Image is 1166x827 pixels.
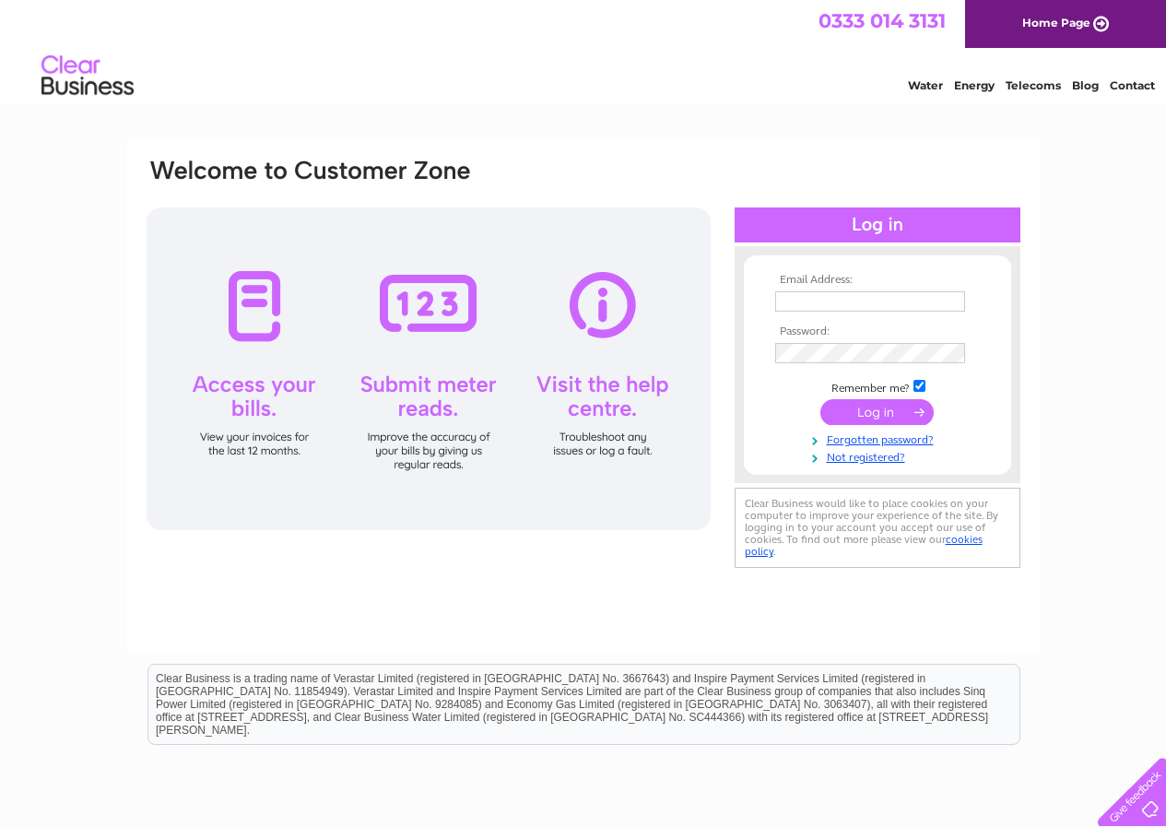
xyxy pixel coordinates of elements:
[41,48,135,104] img: logo.png
[819,9,946,32] a: 0333 014 3131
[771,325,984,338] th: Password:
[148,10,1019,89] div: Clear Business is a trading name of Verastar Limited (registered in [GEOGRAPHIC_DATA] No. 3667643...
[1006,78,1061,92] a: Telecoms
[735,488,1020,568] div: Clear Business would like to place cookies on your computer to improve your experience of the sit...
[820,399,934,425] input: Submit
[745,533,983,558] a: cookies policy
[775,430,984,447] a: Forgotten password?
[771,274,984,287] th: Email Address:
[1072,78,1099,92] a: Blog
[1110,78,1155,92] a: Contact
[954,78,995,92] a: Energy
[771,377,984,396] td: Remember me?
[908,78,943,92] a: Water
[775,447,984,465] a: Not registered?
